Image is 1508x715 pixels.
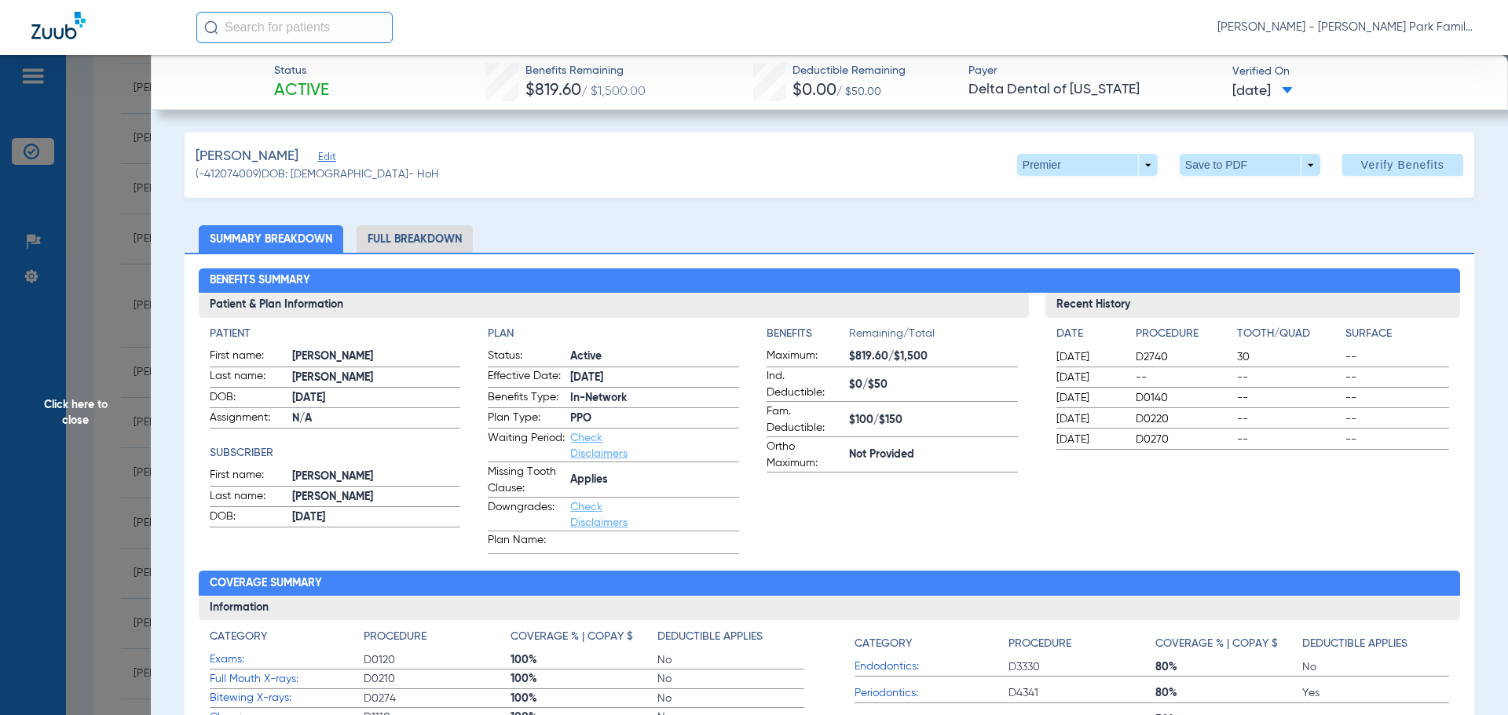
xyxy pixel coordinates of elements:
[657,629,763,645] h4: Deductible Applies
[1180,154,1320,176] button: Save to PDF
[196,166,439,183] span: (-412074009) DOB: [DEMOGRAPHIC_DATA] - HoH
[570,432,628,459] a: Check Disclaimers
[1008,629,1155,658] app-breakdown-title: Procedure
[1342,154,1463,176] button: Verify Benefits
[855,685,1008,702] span: Periodontics:
[488,410,565,429] span: Plan Type:
[199,571,1461,596] h2: Coverage Summary
[1361,159,1444,171] span: Verify Benefits
[1136,326,1232,342] h4: Procedure
[1136,326,1232,348] app-breakdown-title: Procedure
[488,326,739,342] app-breakdown-title: Plan
[364,691,511,706] span: D0274
[1136,390,1232,406] span: D0140
[1302,685,1449,701] span: Yes
[849,326,1018,348] span: Remaining/Total
[210,651,364,668] span: Exams:
[488,499,565,531] span: Downgrades:
[31,12,86,39] img: Zuub Logo
[525,63,646,79] span: Benefits Remaining
[210,368,287,387] span: Last name:
[364,629,426,645] h4: Procedure
[274,80,329,102] span: Active
[767,326,849,348] app-breakdown-title: Benefits
[1136,432,1232,447] span: D0270
[1056,390,1122,406] span: [DATE]
[1056,370,1122,385] span: [DATE]
[767,348,844,367] span: Maximum:
[318,151,332,166] span: Edit
[488,532,565,553] span: Plan Name:
[1237,432,1341,447] span: --
[1237,349,1341,365] span: 30
[1056,349,1122,365] span: [DATE]
[1237,370,1341,385] span: --
[488,348,565,367] span: Status:
[210,488,287,507] span: Last name:
[1155,685,1302,701] span: 80%
[364,652,511,668] span: D0120
[511,691,657,706] span: 100%
[1056,432,1122,447] span: [DATE]
[488,464,565,497] span: Missing Tooth Clause:
[1155,629,1302,658] app-breakdown-title: Coverage % | Copay $
[570,370,739,386] span: [DATE]
[1008,685,1155,701] span: D4341
[570,502,628,528] a: Check Disclaimers
[767,368,844,401] span: Ind. Deductible:
[849,447,1018,463] span: Not Provided
[1345,390,1449,406] span: --
[968,63,1219,79] span: Payer
[196,12,393,43] input: Search for patients
[855,629,1008,658] app-breakdown-title: Category
[836,86,881,97] span: / $50.00
[274,63,329,79] span: Status
[849,412,1018,429] span: $100/$150
[488,430,565,461] span: Waiting Period:
[849,348,1018,365] span: $819.60/$1,500
[199,293,1029,318] h3: Patient & Plan Information
[292,469,461,485] span: [PERSON_NAME]
[1232,82,1293,101] span: [DATE]
[581,86,646,98] span: / $1,500.00
[1056,411,1122,427] span: [DATE]
[1345,432,1449,447] span: --
[1045,293,1461,318] h3: Recent History
[570,348,739,365] span: Active
[210,445,461,461] h4: Subscriber
[792,82,836,99] span: $0.00
[488,368,565,387] span: Effective Date:
[767,326,849,342] h4: Benefits
[210,326,461,342] app-breakdown-title: Patient
[210,671,364,688] span: Full Mouth X-rays:
[511,671,657,687] span: 100%
[855,636,912,652] h4: Category
[968,80,1219,100] span: Delta Dental of [US_STATE]
[1155,659,1302,675] span: 80%
[1345,411,1449,427] span: --
[210,348,287,367] span: First name:
[511,629,633,645] h4: Coverage % | Copay $
[292,410,461,427] span: N/A
[292,348,461,365] span: [PERSON_NAME]
[1237,411,1341,427] span: --
[210,410,287,429] span: Assignment:
[1302,659,1449,675] span: No
[196,147,298,166] span: [PERSON_NAME]
[792,63,906,79] span: Deductible Remaining
[657,671,804,687] span: No
[210,629,267,645] h4: Category
[525,82,581,99] span: $819.60
[292,370,461,386] span: [PERSON_NAME]
[364,629,511,651] app-breakdown-title: Procedure
[1345,326,1449,348] app-breakdown-title: Surface
[1017,154,1158,176] button: Premier
[1237,326,1341,342] h4: Tooth/Quad
[1136,370,1232,385] span: --
[292,489,461,505] span: [PERSON_NAME]
[1302,629,1449,658] app-breakdown-title: Deductible Applies
[199,268,1461,294] h2: Benefits Summary
[1345,370,1449,385] span: --
[570,472,739,488] span: Applies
